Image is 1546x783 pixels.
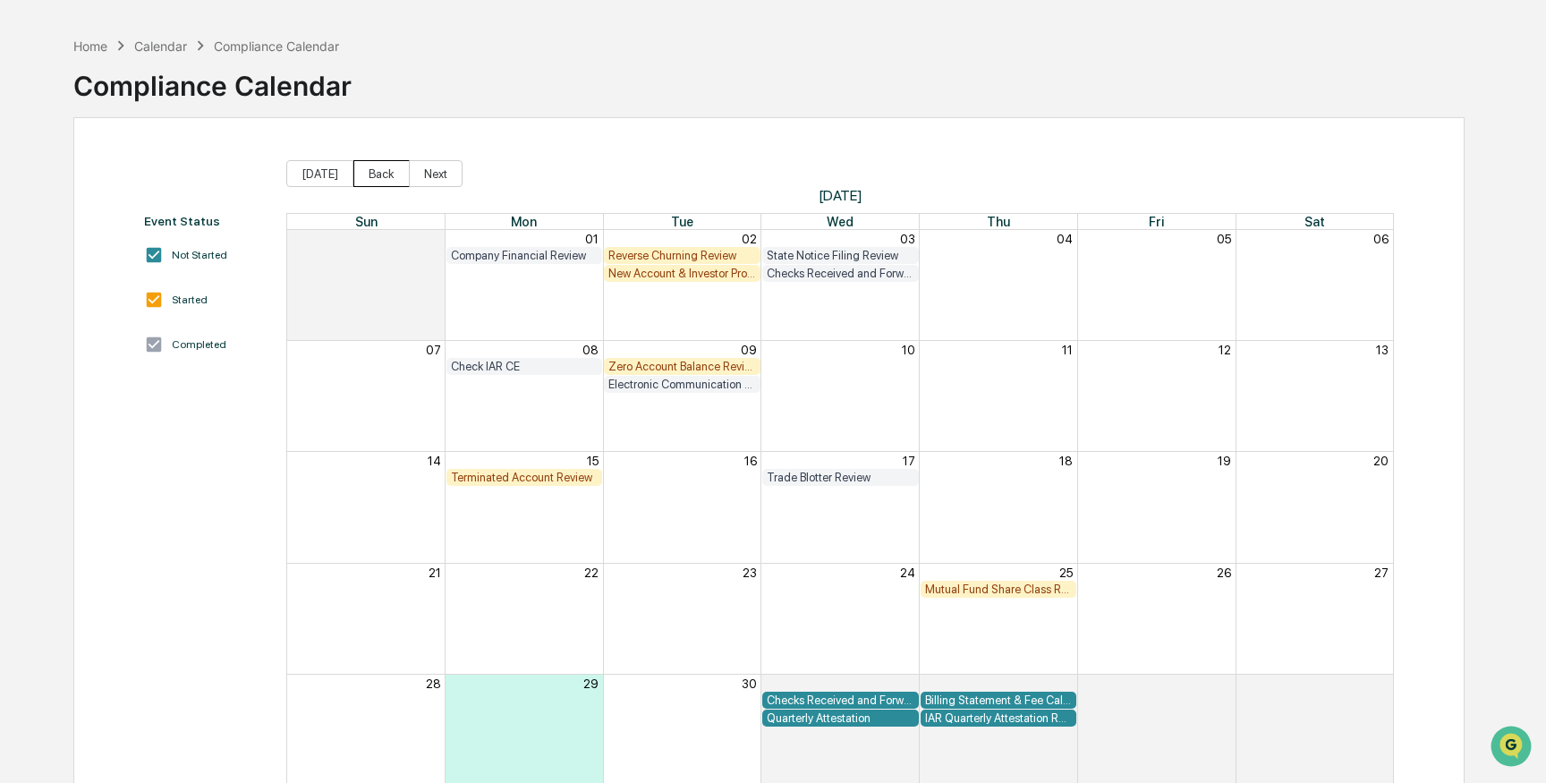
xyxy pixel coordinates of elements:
[144,214,269,228] div: Event Status
[767,249,914,262] div: State Notice Filing Review
[902,677,915,691] button: 01
[1374,566,1389,580] button: 27
[1057,232,1073,246] button: 04
[1376,343,1389,357] button: 13
[925,711,1073,725] div: IAR Quarterly Attestation Review
[73,38,107,54] div: Home
[61,155,226,169] div: We're available if you need us!
[767,267,914,280] div: Checks Received and Forwarded Log
[214,38,339,54] div: Compliance Calendar
[178,303,217,317] span: Pylon
[172,249,227,261] div: Not Started
[426,343,441,357] button: 07
[583,677,599,691] button: 29
[1373,454,1389,468] button: 20
[428,454,441,468] button: 14
[18,137,50,169] img: 1746055101610-c473b297-6a78-478c-a979-82029cc54cd1
[126,302,217,317] a: Powered byPylon
[767,471,914,484] div: Trade Blotter Review
[1149,214,1164,229] span: Fri
[608,360,756,373] div: Zero Account Balance Review
[987,214,1010,229] span: Thu
[584,566,599,580] button: 22
[511,214,537,229] span: Mon
[1059,454,1073,468] button: 18
[1218,454,1231,468] button: 19
[451,249,599,262] div: Company Financial Review
[1304,214,1325,229] span: Sat
[148,226,222,243] span: Attestations
[353,160,410,187] button: Back
[1372,677,1389,691] button: 04
[1489,724,1537,772] iframe: Open customer support
[18,261,32,276] div: 🔎
[742,677,757,691] button: 30
[73,55,352,102] div: Compliance Calendar
[900,232,915,246] button: 03
[902,343,915,357] button: 10
[134,38,187,54] div: Calendar
[925,694,1073,707] div: Billing Statement & Fee Calculations Report Review
[286,187,1394,204] span: [DATE]
[608,267,756,280] div: New Account & Investor Profile Review
[900,566,915,580] button: 24
[767,694,914,707] div: Checks Received and Forwarded Log
[451,471,599,484] div: Terminated Account Review
[409,160,463,187] button: Next
[1217,232,1231,246] button: 05
[827,214,854,229] span: Wed
[741,343,757,357] button: 09
[767,711,914,725] div: Quarterly Attestation
[925,583,1073,596] div: Mutual Fund Share Class Review
[585,232,599,246] button: 01
[451,360,599,373] div: Check IAR CE
[1216,677,1231,691] button: 03
[61,137,293,155] div: Start new chat
[1062,343,1073,357] button: 11
[36,260,113,277] span: Data Lookup
[18,227,32,242] div: 🖐️
[582,343,599,357] button: 08
[1219,343,1231,357] button: 12
[18,38,326,66] p: How can we help?
[1217,566,1231,580] button: 26
[304,142,326,164] button: Start new chat
[11,218,123,251] a: 🖐️Preclearance
[130,227,144,242] div: 🗄️
[123,218,229,251] a: 🗄️Attestations
[587,454,599,468] button: 15
[426,677,441,691] button: 28
[429,232,441,246] button: 31
[744,454,757,468] button: 16
[671,214,693,229] span: Tue
[608,378,756,391] div: Electronic Communication Review
[1059,566,1073,580] button: 25
[172,294,208,306] div: Started
[36,226,115,243] span: Preclearance
[429,566,441,580] button: 21
[11,252,120,285] a: 🔎Data Lookup
[1373,232,1389,246] button: 06
[1058,677,1073,691] button: 02
[743,566,757,580] button: 23
[355,214,378,229] span: Sun
[903,454,915,468] button: 17
[286,160,353,187] button: [DATE]
[608,249,756,262] div: Reverse Churning Review
[742,232,757,246] button: 02
[172,338,226,351] div: Completed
